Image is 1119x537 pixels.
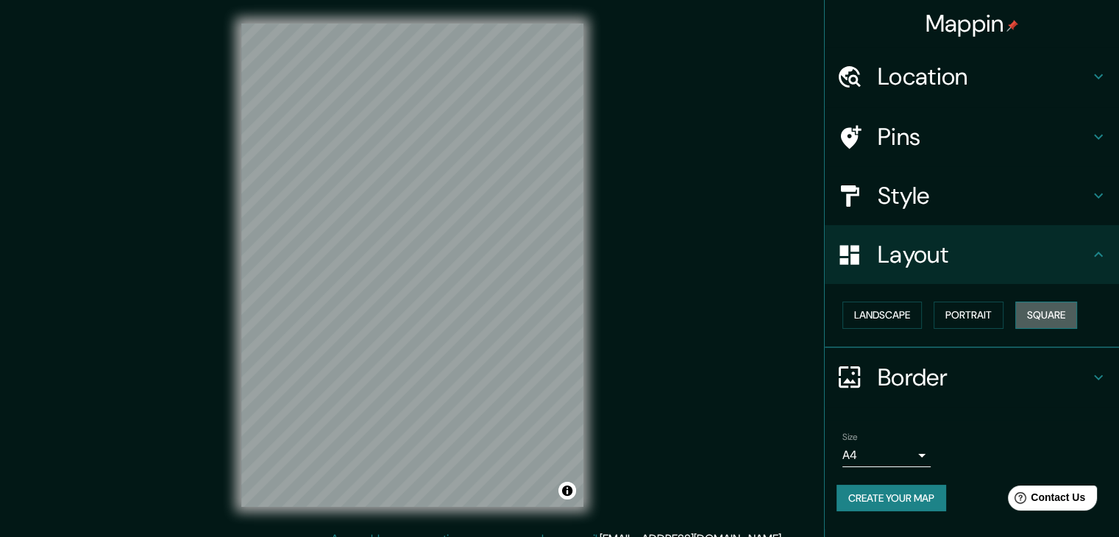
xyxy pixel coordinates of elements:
div: Layout [825,225,1119,284]
h4: Pins [878,122,1090,152]
button: Create your map [836,485,946,512]
h4: Location [878,62,1090,91]
div: Style [825,166,1119,225]
div: Pins [825,107,1119,166]
iframe: Help widget launcher [988,480,1103,521]
div: A4 [842,444,931,467]
button: Square [1015,302,1077,329]
canvas: Map [241,24,583,507]
h4: Mappin [926,9,1019,38]
button: Landscape [842,302,922,329]
div: Border [825,348,1119,407]
button: Toggle attribution [558,482,576,499]
label: Size [842,430,858,443]
img: pin-icon.png [1006,20,1018,32]
h4: Layout [878,240,1090,269]
button: Portrait [934,302,1003,329]
h4: Style [878,181,1090,210]
div: Location [825,47,1119,106]
h4: Border [878,363,1090,392]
